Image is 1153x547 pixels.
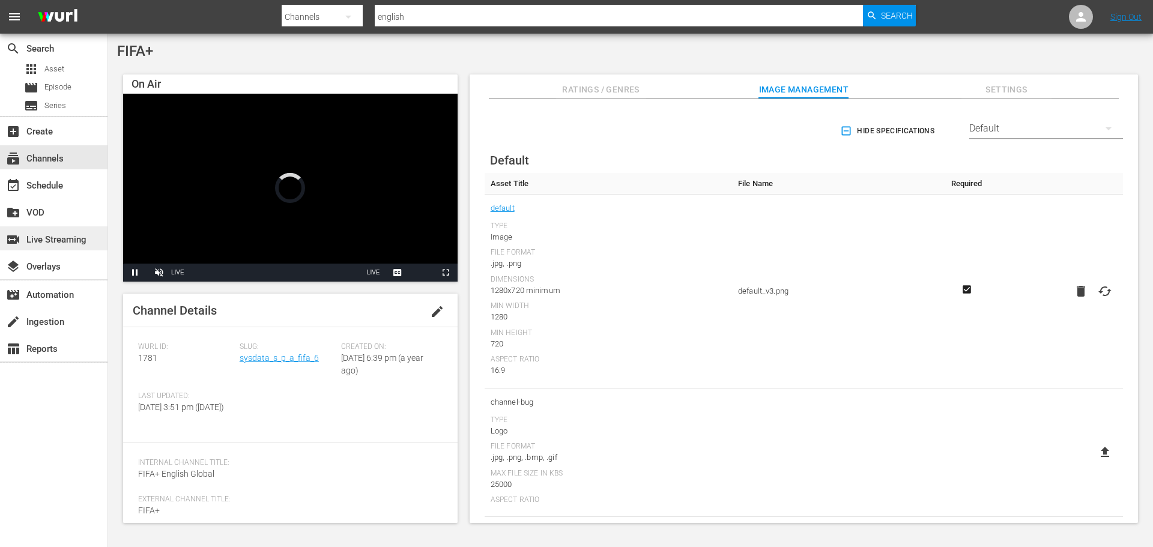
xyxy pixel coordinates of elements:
[881,5,913,26] span: Search
[138,458,437,468] span: Internal Channel Title:
[24,80,38,95] span: Episode
[491,285,726,297] div: 1280x720 minimum
[133,303,217,318] span: Channel Details
[6,342,20,356] span: Reports
[940,173,993,195] th: Required
[490,153,529,168] span: Default
[341,342,437,352] span: Created On:
[29,3,86,31] img: ans4CAIJ8jUAAAAAAAAAAAAAAAAAAAAAAAAgQb4GAAAAAAAAAAAAAAAAAAAAAAAAJMjXAAAAAAAAAAAAAAAAAAAAAAAAgAT5G...
[44,81,71,93] span: Episode
[138,342,234,352] span: Wurl ID:
[491,364,726,376] div: 16:9
[24,62,38,76] span: Asset
[138,495,437,504] span: External Channel Title:
[491,222,726,231] div: Type
[491,258,726,270] div: .jpg, .png
[138,506,160,515] span: FIFA+
[410,264,434,282] button: Picture-in-Picture
[434,264,458,282] button: Fullscreen
[138,353,157,363] span: 1781
[960,284,974,295] svg: Required
[491,355,726,364] div: Aspect Ratio
[138,402,224,412] span: [DATE] 3:51 pm ([DATE])
[132,77,161,90] span: On Air
[138,469,214,479] span: FIFA+ English Global
[491,523,726,539] span: Bits Tile
[485,173,732,195] th: Asset Title
[138,391,234,401] span: Last Updated:
[863,5,916,26] button: Search
[961,82,1052,97] span: Settings
[491,275,726,285] div: Dimensions
[838,114,939,148] button: Hide Specifications
[491,452,726,464] div: .jpg, .png, .bmp, .gif
[732,173,940,195] th: File Name
[362,264,386,282] button: Seek to live, currently playing live
[240,353,319,363] a: sysdata_s_p_a_fifa_6
[491,442,726,452] div: File Format
[6,178,20,193] span: Schedule
[341,353,423,375] span: [DATE] 6:39 pm (a year ago)
[7,10,22,24] span: menu
[171,264,184,282] div: LIVE
[969,112,1123,145] div: Default
[240,342,335,352] span: Slug:
[423,297,452,326] button: edit
[24,98,38,113] span: Series
[6,124,20,139] span: Create
[430,304,444,319] span: edit
[6,259,20,274] span: Overlays
[491,338,726,350] div: 720
[491,394,726,410] span: channel-bug
[367,269,380,276] span: LIVE
[556,82,646,97] span: Ratings / Genres
[6,205,20,220] span: VOD
[117,43,153,59] span: FIFA+
[491,425,726,437] div: Logo
[6,232,20,247] span: Live Streaming
[491,201,515,216] a: default
[6,41,20,56] span: Search
[6,288,20,302] span: Automation
[732,195,940,388] td: default_v3.png
[491,416,726,425] div: Type
[491,231,726,243] div: Image
[843,125,934,138] span: Hide Specifications
[1110,12,1142,22] a: Sign Out
[491,311,726,323] div: 1280
[386,264,410,282] button: Captions
[44,63,64,75] span: Asset
[491,495,726,505] div: Aspect Ratio
[491,301,726,311] div: Min Width
[491,328,726,338] div: Min Height
[6,151,20,166] span: Channels
[491,469,726,479] div: Max File Size In Kbs
[491,479,726,491] div: 25000
[44,100,66,112] span: Series
[147,264,171,282] button: Unmute
[491,248,726,258] div: File Format
[6,315,20,329] span: Ingestion
[123,94,458,282] div: Video Player
[123,264,147,282] button: Pause
[758,82,849,97] span: Image Management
